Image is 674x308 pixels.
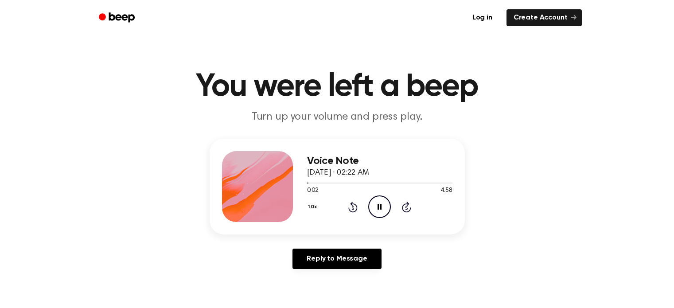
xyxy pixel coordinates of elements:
span: [DATE] · 02:22 AM [307,169,369,177]
a: Reply to Message [292,249,381,269]
button: 1.0x [307,199,320,214]
a: Beep [93,9,143,27]
h1: You were left a beep [110,71,564,103]
p: Turn up your volume and press play. [167,110,507,125]
h3: Voice Note [307,155,452,167]
span: 0:02 [307,186,319,195]
a: Log in [464,8,501,28]
span: 4:58 [440,186,452,195]
a: Create Account [506,9,582,26]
